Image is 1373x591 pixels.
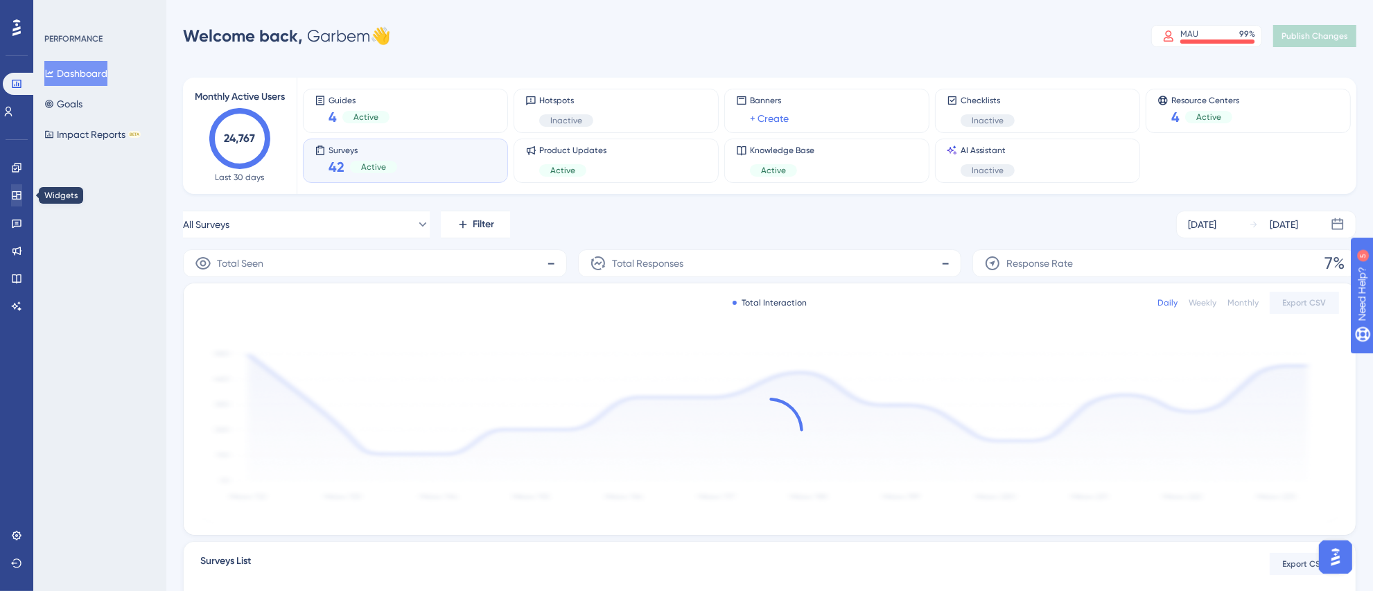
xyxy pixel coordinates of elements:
span: Active [353,112,378,123]
span: Active [550,165,575,176]
span: Publish Changes [1282,30,1348,42]
div: [DATE] [1188,216,1216,233]
span: Surveys List [200,553,251,575]
span: Banners [750,95,789,106]
span: Active [361,161,386,173]
span: Surveys [329,145,397,155]
div: 5 [96,7,100,18]
button: Dashboard [44,61,107,86]
span: - [941,252,950,274]
div: Daily [1157,297,1178,308]
button: Export CSV [1270,553,1339,575]
a: + Create [750,110,789,127]
text: 24,767 [225,132,256,145]
span: Checklists [961,95,1015,106]
div: Total Interaction [733,297,807,308]
span: Inactive [972,115,1004,126]
span: Total Responses [612,255,683,272]
button: Export CSV [1270,292,1339,314]
button: All Surveys [183,211,430,238]
button: Goals [44,91,82,116]
span: Monthly Active Users [195,89,285,105]
span: 4 [1171,107,1180,127]
span: Export CSV [1283,297,1327,308]
div: Garbem 👋 [183,25,391,47]
span: Inactive [550,115,582,126]
span: Guides [329,95,390,105]
div: PERFORMANCE [44,33,103,44]
div: Weekly [1189,297,1216,308]
span: Active [761,165,786,176]
span: Export CSV [1283,558,1327,570]
div: Monthly [1227,297,1259,308]
span: Resource Centers [1171,95,1239,105]
span: Knowledge Base [750,145,814,156]
span: All Surveys [183,216,229,233]
span: Hotspots [539,95,593,106]
span: 7% [1324,252,1345,274]
span: 4 [329,107,337,127]
span: - [547,252,555,274]
div: [DATE] [1270,216,1298,233]
span: Active [1196,112,1221,123]
span: Need Help? [33,3,87,20]
button: Filter [441,211,510,238]
button: Publish Changes [1273,25,1356,47]
span: 42 [329,157,344,177]
span: Inactive [972,165,1004,176]
div: BETA [128,131,141,138]
span: Filter [473,216,495,233]
button: Impact ReportsBETA [44,122,141,147]
div: MAU [1180,28,1198,39]
span: Total Seen [217,255,263,272]
span: Last 30 days [216,172,265,183]
div: 99 % [1239,28,1255,39]
span: AI Assistant [961,145,1015,156]
span: Welcome back, [183,26,303,46]
iframe: UserGuiding AI Assistant Launcher [1315,536,1356,578]
span: Product Updates [539,145,606,156]
span: Response Rate [1006,255,1073,272]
